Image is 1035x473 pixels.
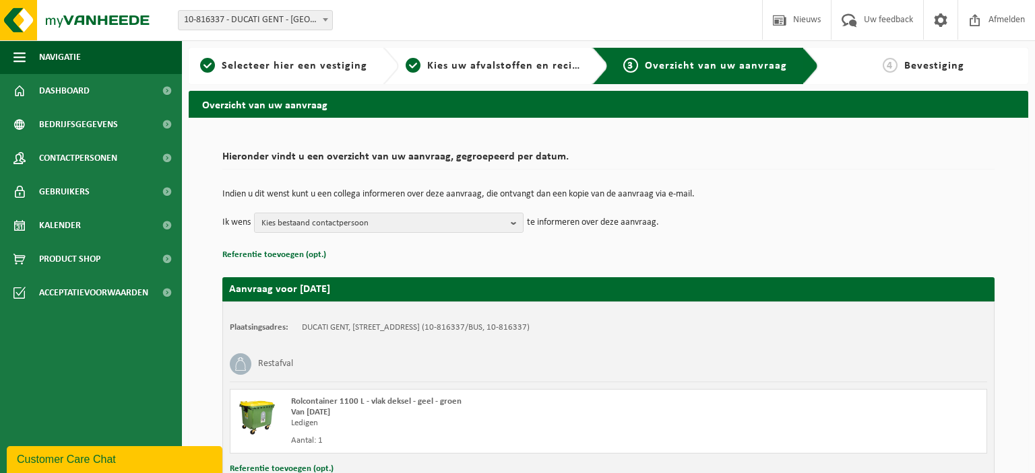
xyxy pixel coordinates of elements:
iframe: chat widget [7,443,225,473]
span: Product Shop [39,242,100,276]
p: te informeren over deze aanvraag. [527,213,659,233]
a: 2Kies uw afvalstoffen en recipiënten [406,58,582,74]
span: Bevestiging [904,61,964,71]
span: 1 [200,58,215,73]
span: Contactpersonen [39,141,117,175]
span: 4 [883,58,898,73]
strong: Van [DATE] [291,408,330,416]
div: Ledigen [291,418,662,429]
img: WB-1100-HPE-GN-50.png [237,396,278,437]
span: Bedrijfsgegevens [39,108,118,141]
span: Kies bestaand contactpersoon [261,213,505,233]
button: Kies bestaand contactpersoon [254,213,524,233]
span: 10-816337 - DUCATI GENT - DEURNE [178,10,333,30]
span: Rolcontainer 1100 L - vlak deksel - geel - groen [291,397,462,406]
strong: Plaatsingsadres: [230,323,288,332]
span: Navigatie [39,40,81,74]
span: 3 [623,58,638,73]
span: Overzicht van uw aanvraag [645,61,787,71]
span: Kies uw afvalstoffen en recipiënten [427,61,613,71]
span: Gebruikers [39,175,90,209]
strong: Aanvraag voor [DATE] [229,284,330,295]
span: Kalender [39,209,81,242]
button: Referentie toevoegen (opt.) [222,246,326,264]
a: 1Selecteer hier een vestiging [195,58,372,74]
span: 2 [406,58,420,73]
td: DUCATI GENT, [STREET_ADDRESS] (10-816337/BUS, 10-816337) [302,322,530,333]
span: Selecteer hier een vestiging [222,61,367,71]
h2: Overzicht van uw aanvraag [189,91,1028,117]
p: Indien u dit wenst kunt u een collega informeren over deze aanvraag, die ontvangt dan een kopie v... [222,190,995,199]
div: Aantal: 1 [291,435,662,446]
span: Acceptatievoorwaarden [39,276,148,310]
h2: Hieronder vindt u een overzicht van uw aanvraag, gegroepeerd per datum. [222,151,995,170]
h3: Restafval [258,353,293,375]
span: Dashboard [39,74,90,108]
p: Ik wens [222,213,251,233]
span: 10-816337 - DUCATI GENT - DEURNE [179,11,332,30]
